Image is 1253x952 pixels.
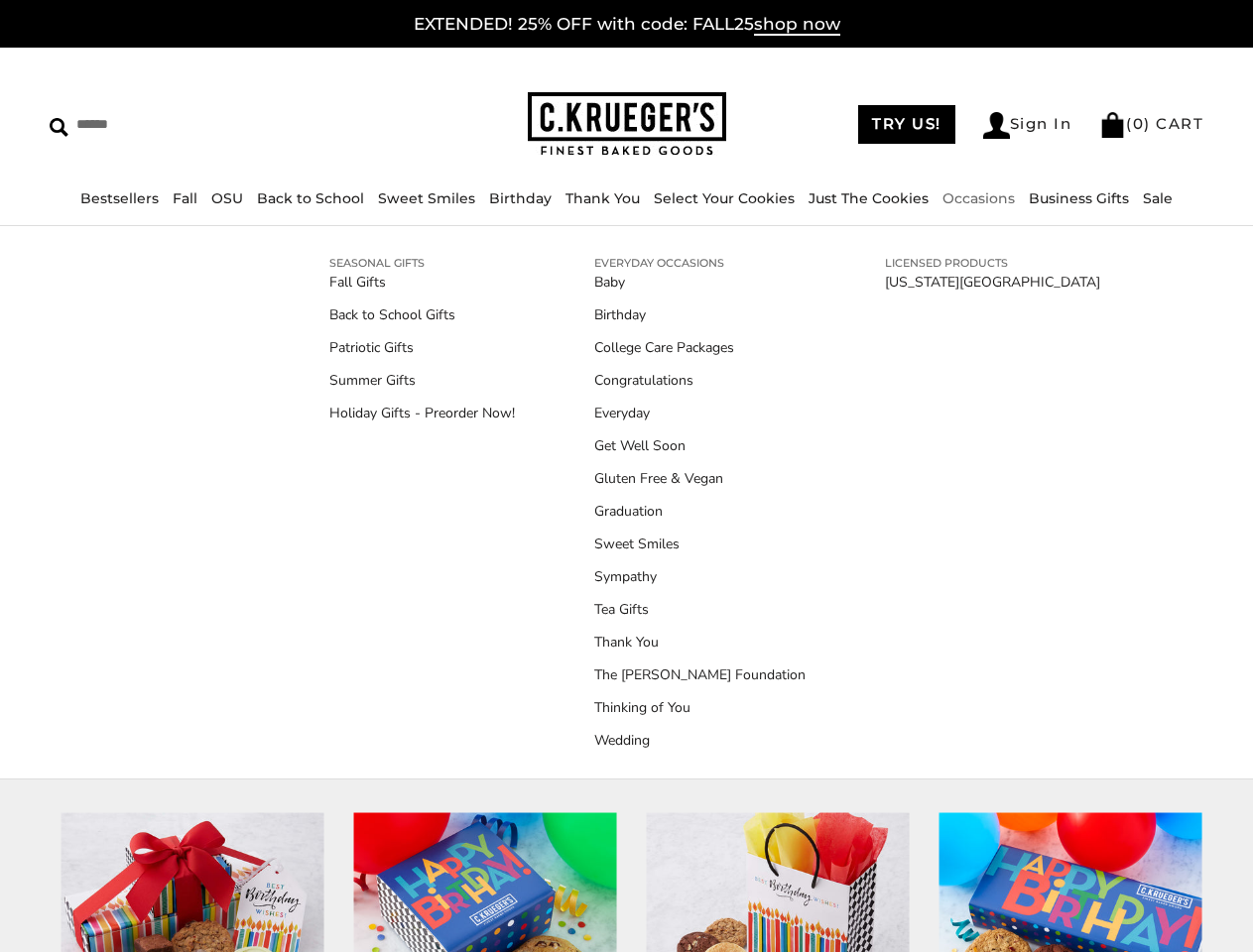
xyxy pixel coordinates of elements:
[1099,114,1203,133] a: (0) CART
[594,403,806,423] a: Everyday
[1099,112,1126,138] img: Bag
[329,337,515,358] a: Patriotic Gifts
[211,189,243,207] a: OSU
[173,189,197,207] a: Fall
[50,118,68,137] img: Search
[594,435,806,456] a: Get Well Soon
[594,664,806,685] a: The [PERSON_NAME] Foundation
[329,403,515,423] a: Holiday Gifts - Preorder Now!
[329,254,515,272] a: SEASONAL GIFTS
[528,92,726,157] img: C.KRUEGER'S
[16,877,205,936] iframe: Sign Up via Text for Offers
[594,534,806,554] a: Sweet Smiles
[754,14,840,36] span: shop now
[329,370,515,391] a: Summer Gifts
[80,189,159,207] a: Bestsellers
[329,272,515,293] a: Fall Gifts
[50,109,313,140] input: Search
[594,697,806,718] a: Thinking of You
[594,632,806,653] a: Thank You
[594,566,806,587] a: Sympathy
[329,304,515,325] a: Back to School Gifts
[594,468,806,489] a: Gluten Free & Vegan
[809,189,929,207] a: Just The Cookies
[594,272,806,293] a: Baby
[594,730,806,751] a: Wedding
[885,254,1100,272] a: LICENSED PRODUCTS
[257,189,364,207] a: Back to School
[414,14,840,36] a: EXTENDED! 25% OFF with code: FALL25shop now
[983,112,1072,139] a: Sign In
[594,304,806,325] a: Birthday
[858,105,955,144] a: TRY US!
[1133,114,1145,133] span: 0
[885,272,1100,293] a: [US_STATE][GEOGRAPHIC_DATA]
[594,501,806,522] a: Graduation
[983,112,1010,139] img: Account
[1029,189,1129,207] a: Business Gifts
[378,189,475,207] a: Sweet Smiles
[942,189,1015,207] a: Occasions
[594,370,806,391] a: Congratulations
[594,254,806,272] a: EVERYDAY OCCASIONS
[1143,189,1173,207] a: Sale
[654,189,795,207] a: Select Your Cookies
[565,189,640,207] a: Thank You
[594,337,806,358] a: College Care Packages
[489,189,552,207] a: Birthday
[594,599,806,620] a: Tea Gifts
